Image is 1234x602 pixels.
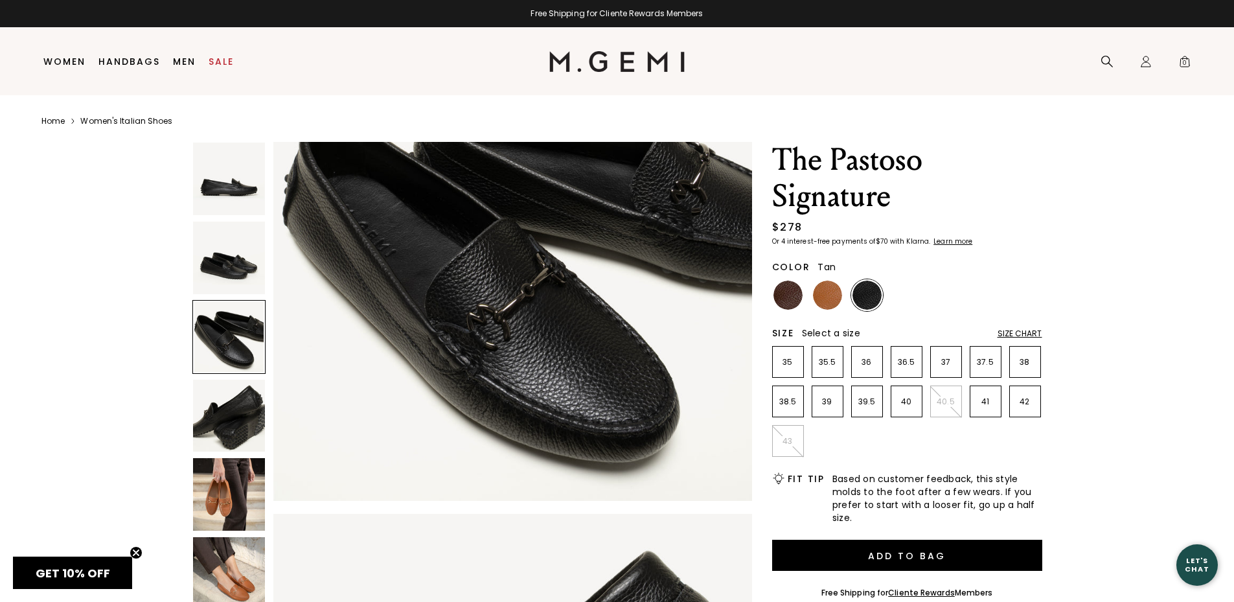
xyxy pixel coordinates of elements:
img: The Pastoso Signature [193,222,266,294]
p: 39 [812,397,843,407]
h2: Size [772,328,794,338]
klarna-placement-style-body: with Klarna [890,237,932,246]
p: 38.5 [773,397,803,407]
p: 36.5 [891,357,922,367]
button: Close teaser [130,546,143,559]
p: 37.5 [970,357,1001,367]
h2: Color [772,262,810,272]
div: GET 10% OFFClose teaser [13,557,132,589]
p: 43 [773,436,803,446]
div: Free Shipping for Members [821,588,993,598]
a: Women's Italian Shoes [80,116,172,126]
p: 38 [1010,357,1040,367]
span: GET 10% OFF [36,565,110,581]
a: Cliente Rewards [888,587,955,598]
klarna-placement-style-body: Or 4 interest-free payments of [772,237,876,246]
img: M.Gemi [549,51,685,72]
p: 41 [970,397,1001,407]
span: Based on customer feedback, this style molds to the foot after a few wears. If you prefer to star... [832,472,1042,524]
img: The Pastoso Signature [193,458,266,531]
div: Size Chart [998,329,1042,339]
span: Tan [817,260,836,273]
span: Select a size [802,327,860,340]
p: 36 [852,357,882,367]
p: 35 [773,357,803,367]
a: Learn more [932,238,972,246]
img: Chocolate [773,281,803,310]
klarna-placement-style-amount: $70 [876,237,888,246]
p: 40 [891,397,922,407]
p: 39.5 [852,397,882,407]
img: Tan [813,281,842,310]
img: The Pastoso Signature [193,380,266,452]
p: 35.5 [812,357,843,367]
button: Add to Bag [772,540,1042,571]
a: Handbags [98,56,160,67]
span: 0 [1178,58,1191,71]
klarna-placement-style-cta: Learn more [933,237,972,246]
p: 40.5 [931,397,961,407]
img: The Pastoso Signature [193,143,266,215]
a: Home [41,116,65,126]
img: Black [852,281,882,310]
h1: The Pastoso Signature [772,142,1042,214]
a: Women [43,56,86,67]
p: 42 [1010,397,1040,407]
a: Sale [209,56,234,67]
a: Men [173,56,196,67]
p: 37 [931,357,961,367]
img: The Pastoso Signature [273,23,751,501]
div: Let's Chat [1176,557,1218,573]
div: $278 [772,220,803,235]
h2: Fit Tip [788,474,825,484]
